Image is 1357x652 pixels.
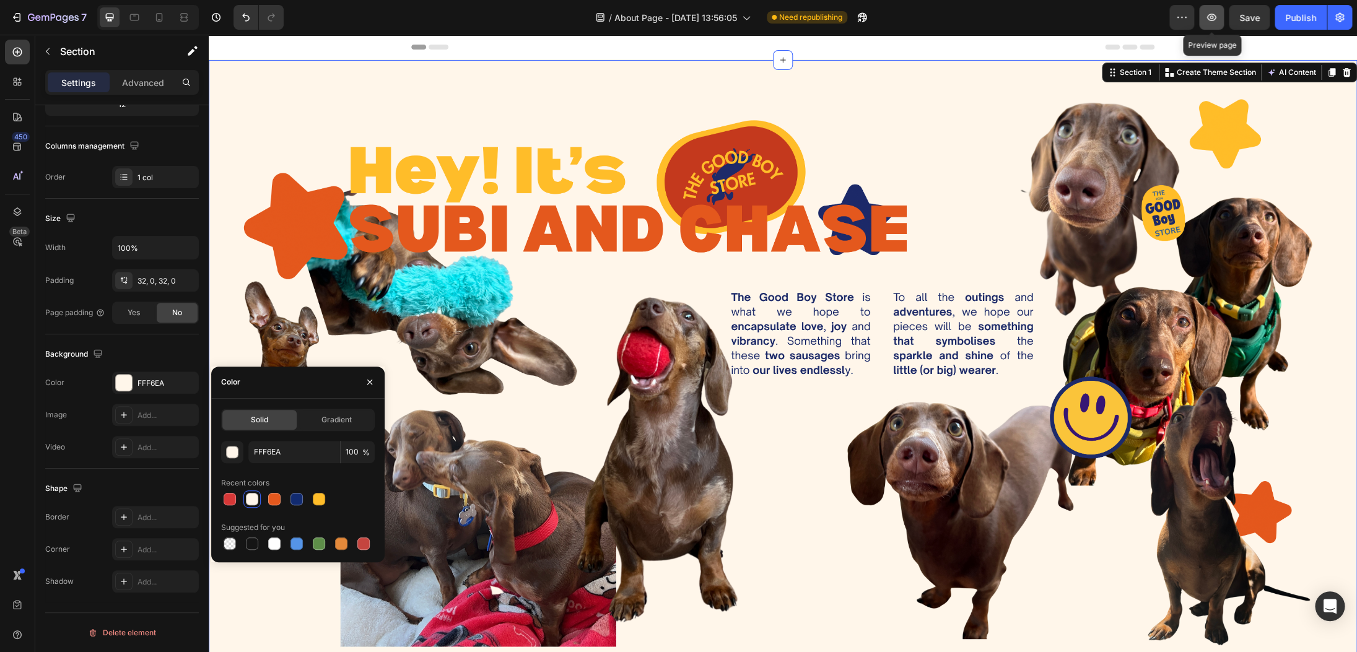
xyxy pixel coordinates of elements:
div: Width [45,242,66,253]
div: Shadow [45,576,74,587]
div: Border [45,511,69,523]
input: Auto [113,237,198,259]
button: Save [1229,5,1270,30]
div: Columns management [45,138,142,155]
span: Need republishing [779,12,842,23]
span: / [609,11,612,24]
input: Eg: FFFFFF [248,441,340,463]
div: Page padding [45,307,105,318]
div: Add... [137,410,196,421]
p: Settings [61,76,96,89]
div: 1 col [137,172,196,183]
button: Delete element [45,623,199,643]
div: 32, 0, 32, 0 [137,276,196,287]
div: Color [221,376,240,388]
p: Advanced [122,76,164,89]
div: Add... [137,544,196,555]
p: Section [60,44,162,59]
button: 7 [5,5,92,30]
div: Add... [137,442,196,453]
div: Size [45,211,78,227]
span: Solid [251,414,268,425]
div: Publish [1285,11,1316,24]
div: Recent colors [221,477,269,489]
div: Add... [137,576,196,588]
div: Image [45,409,67,420]
iframe: Design area [209,35,1357,652]
span: No [172,307,182,318]
div: Order [45,172,66,183]
p: 7 [81,10,87,25]
div: Video [45,441,65,453]
div: Add... [137,512,196,523]
span: Save [1239,12,1260,23]
div: Corner [45,544,70,555]
div: Suggested for you [221,522,285,533]
span: Yes [128,307,140,318]
div: Open Intercom Messenger [1315,591,1345,621]
div: Padding [45,275,74,286]
div: Background [45,346,105,363]
div: Delete element [88,625,156,640]
div: Undo/Redo [233,5,284,30]
div: 450 [12,132,30,142]
span: About Page - [DATE] 13:56:05 [614,11,737,24]
button: Publish [1275,5,1327,30]
span: % [362,447,370,458]
span: Gradient [321,414,352,425]
div: Shape [45,480,85,497]
div: Beta [9,227,30,237]
div: FFF6EA [137,378,196,389]
div: Color [45,377,64,388]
